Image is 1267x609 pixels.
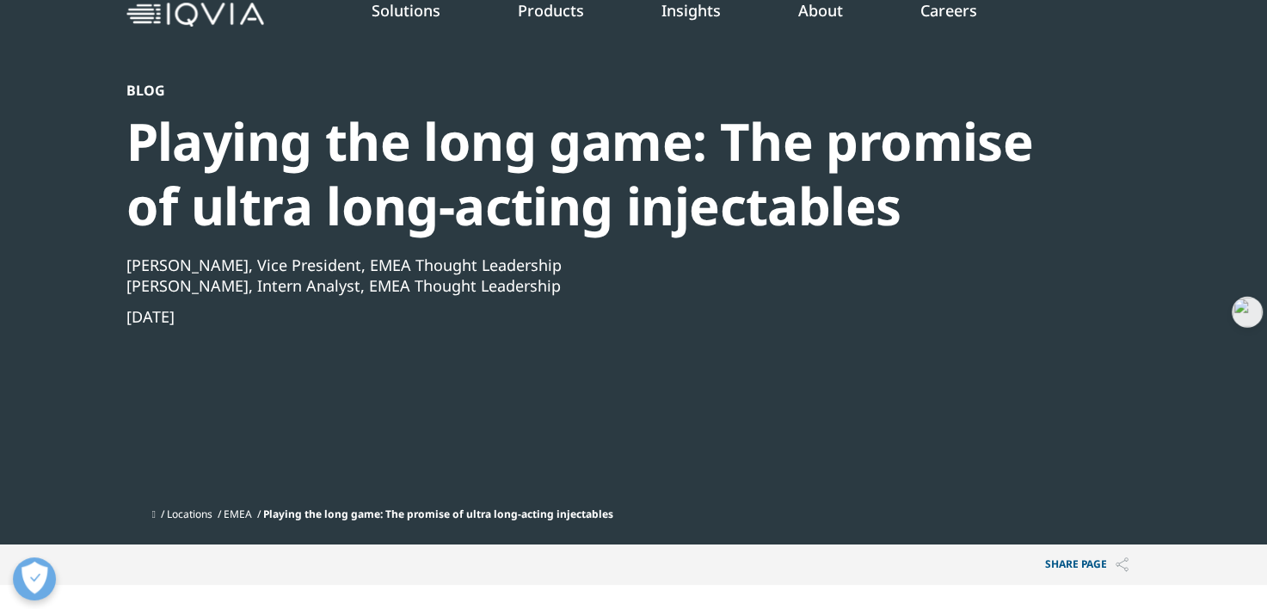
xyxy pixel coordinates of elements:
button: 打开偏好 [13,557,56,600]
span: Playing the long game: The promise of ultra long-acting injectables [263,507,613,521]
button: Share PAGEShare PAGE [1032,544,1141,585]
div: [DATE] [126,306,1049,327]
div: [PERSON_NAME], Vice President, EMEA Thought Leadership [126,255,1049,275]
p: Share PAGE [1032,544,1141,585]
img: IQVIA Healthcare Information Technology and Pharma Clinical Research Company [126,3,264,28]
div: Blog [126,82,1049,99]
img: Share PAGE [1116,557,1129,572]
a: Locations [167,507,212,521]
div: Playing the long game: The promise of ultra long-acting injectables [126,109,1049,238]
a: EMEA [224,507,252,521]
div: [PERSON_NAME], Intern Analyst, EMEA Thought Leadership [126,275,1049,296]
